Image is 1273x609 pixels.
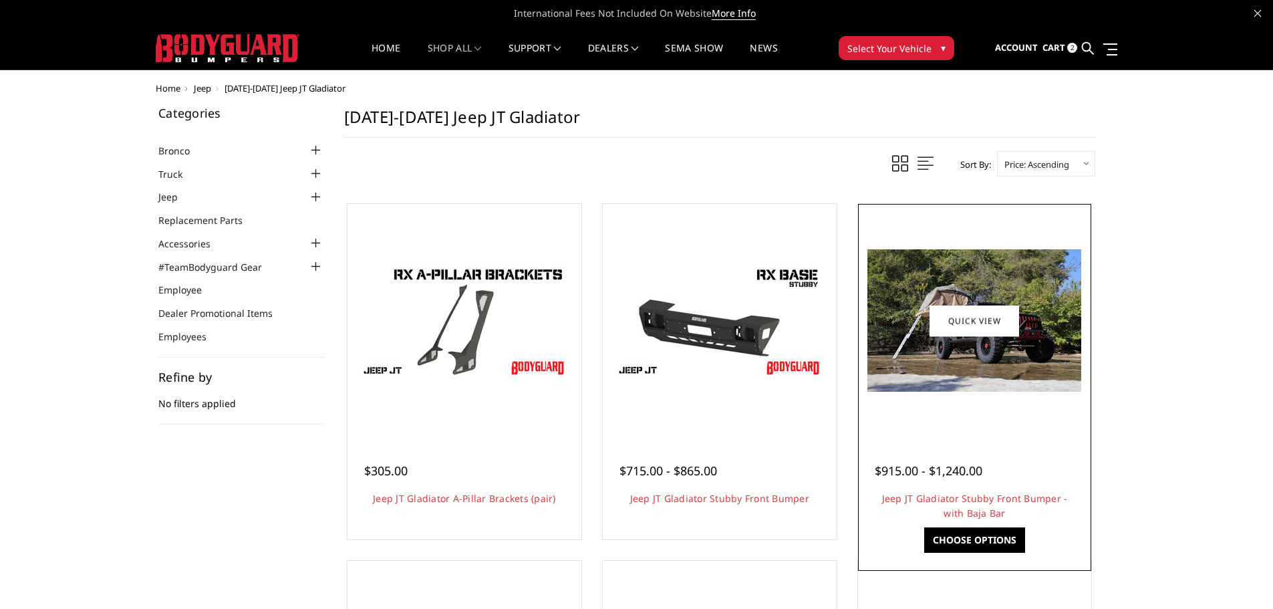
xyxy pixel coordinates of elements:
img: Jeep JT Gladiator Stubby Front Bumper - with Baja Bar [867,249,1081,392]
a: Dealers [588,43,639,70]
div: No filters applied [158,371,324,424]
a: Support [509,43,561,70]
span: Account [995,41,1038,53]
a: News [750,43,777,70]
a: Dealer Promotional Items [158,306,289,320]
a: shop all [428,43,482,70]
span: $915.00 - $1,240.00 [875,463,982,479]
iframe: Chat Widget [1206,545,1273,609]
a: Jeep JT Gladiator A-Pillar Brackets (pair) [373,492,556,505]
a: Jeep JT Gladiator Stubby Front Bumper [606,207,833,435]
span: 2 [1067,43,1077,53]
label: Sort By: [953,154,991,174]
a: Employee [158,283,219,297]
img: Jeep JT Gladiator Stubby Front Bumper [613,261,827,381]
a: Jeep [194,82,211,94]
span: ▾ [941,41,946,55]
a: Bronco [158,144,206,158]
a: Employees [158,330,223,344]
h1: [DATE]-[DATE] Jeep JT Gladiator [344,107,1095,138]
a: Cart 2 [1042,30,1077,66]
a: Truck [158,167,199,181]
span: Select Your Vehicle [847,41,932,55]
a: Jeep JT Gladiator A-Pillar Brackets (pair) Jeep JT Gladiator A-Pillar Brackets (pair) [351,207,578,435]
a: Choose Options [924,527,1025,553]
a: Account [995,30,1038,66]
a: Jeep JT Gladiator Stubby Front Bumper [630,492,809,505]
a: Quick view [930,305,1019,336]
a: SEMA Show [665,43,723,70]
span: $715.00 - $865.00 [619,463,717,479]
a: More Info [712,7,756,20]
a: Replacement Parts [158,213,259,227]
span: Cart [1042,41,1065,53]
h5: Categories [158,107,324,119]
h5: Refine by [158,371,324,383]
button: Select Your Vehicle [839,36,954,60]
a: Jeep JT Gladiator Stubby Front Bumper - with Baja Bar [882,492,1068,519]
a: Home [156,82,180,94]
a: Jeep [158,190,194,204]
img: BODYGUARD BUMPERS [156,34,299,62]
a: #TeamBodyguard Gear [158,260,279,274]
a: Home [372,43,400,70]
a: Accessories [158,237,227,251]
span: $305.00 [364,463,408,479]
a: Jeep JT Gladiator Stubby Front Bumper - with Baja Bar Jeep JT Gladiator Stubby Front Bumper - wit... [861,207,1089,435]
span: [DATE]-[DATE] Jeep JT Gladiator [225,82,345,94]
